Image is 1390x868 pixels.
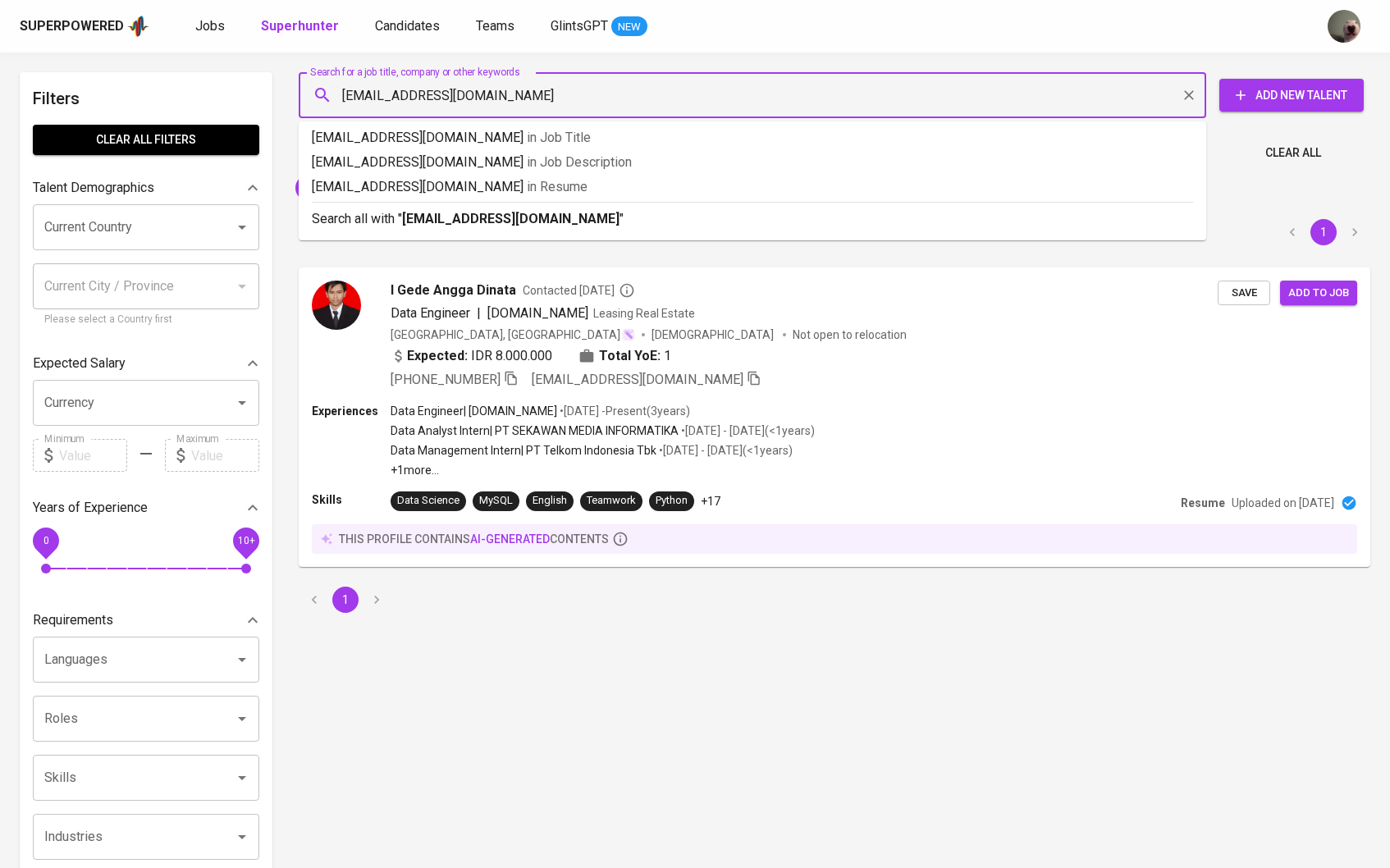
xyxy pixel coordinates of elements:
button: Clear All filters [33,125,259,155]
a: Teams [476,16,518,37]
a: Superhunter [261,16,342,37]
span: Clear All [1265,143,1321,163]
p: [EMAIL_ADDRESS][DOMAIN_NAME] [312,177,1193,197]
p: Talent Demographics [33,178,154,198]
b: Superhunter [261,18,339,34]
span: in Resume [527,179,588,194]
nav: pagination navigation [1277,219,1370,245]
span: AI-generated [470,532,550,546]
p: • [DATE] - [DATE] ( <1 years ) [656,442,793,459]
a: GlintsGPT NEW [551,16,647,37]
h6: Filters [33,85,259,112]
span: [DOMAIN_NAME] [487,305,588,321]
a: Candidates [375,16,443,37]
button: Clear [1177,84,1200,107]
div: [EMAIL_ADDRESS][DOMAIN_NAME] [295,175,503,201]
div: Requirements [33,604,259,637]
p: Please select a Country first [44,312,248,328]
div: Superpowered [20,17,124,36]
span: [EMAIL_ADDRESS][DOMAIN_NAME] [295,180,486,195]
span: in Job Title [527,130,591,145]
span: 10+ [237,535,254,546]
p: Expected Salary [33,354,126,373]
span: Add to job [1288,284,1349,303]
button: Open [231,391,254,414]
img: app logo [127,14,149,39]
p: [EMAIL_ADDRESS][DOMAIN_NAME] [312,153,1193,172]
div: Teamwork [587,493,636,509]
span: I Gede Angga Dinata [391,281,516,300]
div: Expected Salary [33,347,259,380]
button: Open [231,825,254,848]
p: • [DATE] - [DATE] ( <1 years ) [679,423,815,439]
span: GlintsGPT [551,18,608,34]
p: Years of Experience [33,498,148,518]
button: Open [231,766,254,789]
span: Candidates [375,18,440,34]
span: Contacted [DATE] [523,282,635,299]
span: in Job Description [527,154,632,170]
p: Resume [1181,495,1225,511]
p: Requirements [33,610,113,630]
div: Years of Experience [33,491,259,524]
span: 0 [43,535,48,546]
nav: pagination navigation [299,587,392,613]
span: [EMAIL_ADDRESS][DOMAIN_NAME] [532,372,743,387]
div: MySQL [479,493,513,509]
div: IDR 8.000.000 [391,346,552,366]
button: Save [1218,281,1270,306]
button: page 1 [332,587,359,613]
button: Open [231,707,254,730]
img: a71aa0f1b60feabb53fedc0d413d037e.jpg [312,281,361,330]
p: Uploaded on [DATE] [1232,495,1334,511]
svg: By Batam recruiter [619,282,635,299]
a: Superpoweredapp logo [20,14,149,39]
button: Open [231,216,254,239]
a: I Gede Angga DinataContacted [DATE]Data Engineer|[DOMAIN_NAME]Leasing Real Estate[GEOGRAPHIC_DATA... [299,267,1370,567]
button: Clear All [1259,138,1328,168]
p: Not open to relocation [793,327,907,343]
p: +17 [701,493,720,509]
img: aji.muda@glints.com [1328,10,1360,43]
b: Total YoE: [599,346,661,366]
button: Add New Talent [1219,79,1364,112]
span: Add New Talent [1232,85,1351,106]
span: Leasing Real Estate [593,307,695,320]
p: Search all with " " [312,209,1193,229]
span: Jobs [195,18,225,34]
b: Expected: [407,346,468,366]
p: Data Management Intern | PT Telkom Indonesia Tbk [391,442,656,459]
button: Add to job [1280,281,1357,306]
p: this profile contains contents [339,531,609,547]
span: NEW [611,19,647,35]
div: [GEOGRAPHIC_DATA], [GEOGRAPHIC_DATA] [391,327,635,343]
span: Clear All filters [46,130,246,150]
input: Value [191,439,259,472]
span: 1 [664,346,671,366]
img: magic_wand.svg [622,328,635,341]
p: [EMAIL_ADDRESS][DOMAIN_NAME] [312,128,1193,148]
p: Experiences [312,403,391,419]
div: Data Science [397,493,460,509]
p: +1 more ... [391,462,815,478]
p: Skills [312,491,391,508]
span: [PHONE_NUMBER] [391,372,501,387]
a: Jobs [195,16,228,37]
span: [DEMOGRAPHIC_DATA] [652,327,776,343]
span: | [477,304,481,323]
p: Data Engineer | [DOMAIN_NAME] [391,403,557,419]
div: Talent Demographics [33,171,259,204]
input: Value [59,439,127,472]
span: Data Engineer [391,305,470,321]
div: English [533,493,567,509]
b: [EMAIL_ADDRESS][DOMAIN_NAME] [402,211,620,226]
span: Save [1226,284,1262,303]
span: Teams [476,18,514,34]
p: • [DATE] - Present ( 3 years ) [557,403,690,419]
p: Data Analyst Intern | PT SEKAWAN MEDIA INFORMATIKA [391,423,679,439]
div: Python [656,493,688,509]
button: page 1 [1310,219,1337,245]
button: Open [231,648,254,671]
